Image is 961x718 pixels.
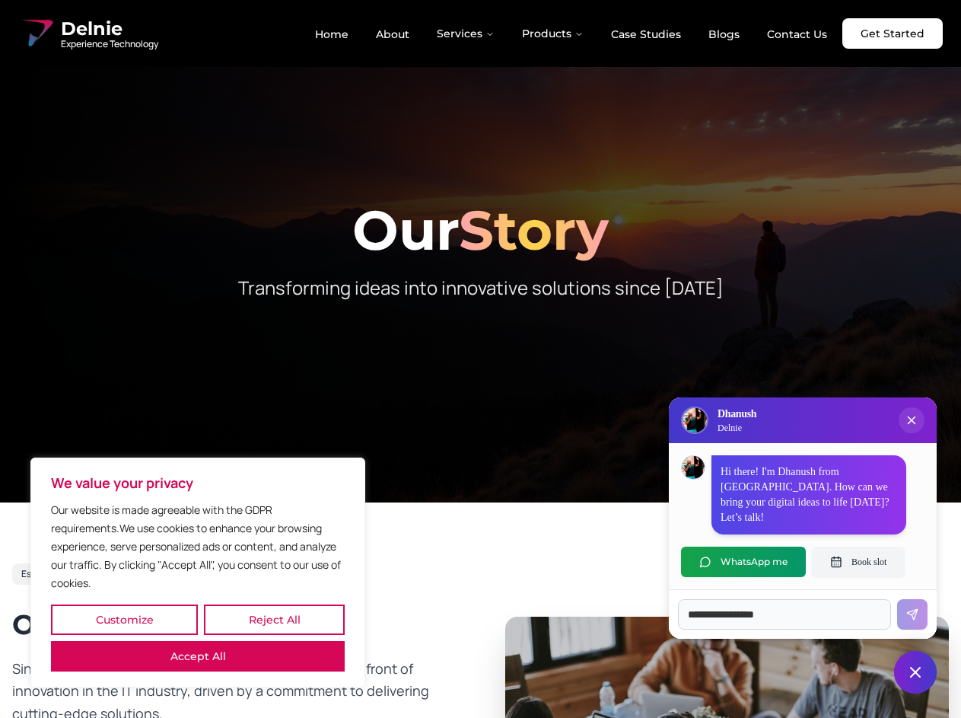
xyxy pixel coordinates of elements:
span: Delnie [61,17,158,41]
p: Delnie [718,422,756,434]
button: Book slot [812,547,905,577]
span: Story [459,196,609,263]
nav: Main [303,18,839,49]
img: Delnie Logo [18,15,55,52]
a: Home [303,21,361,47]
a: Delnie Logo Full [18,15,158,52]
img: Dhanush [682,456,705,479]
button: Customize [51,605,198,635]
h2: Our Journey [12,609,457,640]
button: Services [425,18,507,49]
span: Experience Technology [61,38,158,50]
button: Accept All [51,641,345,672]
button: Close chat [894,651,937,694]
button: Reject All [204,605,345,635]
h1: Our [12,203,949,257]
button: Close chat popup [899,407,924,433]
h3: Dhanush [718,407,756,422]
a: Contact Us [755,21,839,47]
a: Blogs [696,21,752,47]
p: Hi there! I'm Dhanush from [GEOGRAPHIC_DATA]. How can we bring your digital ideas to life [DATE]?... [721,464,897,525]
a: Get Started [842,18,943,49]
p: Our website is made agreeable with the GDPR requirements.We use cookies to enhance your browsing ... [51,501,345,592]
img: Delnie Logo [683,408,707,432]
p: Transforming ideas into innovative solutions since [DATE] [189,276,773,300]
button: WhatsApp me [681,547,806,577]
span: Est. 2017 [21,568,59,580]
p: We value your privacy [51,474,345,492]
a: Case Studies [599,21,693,47]
a: About [364,21,422,47]
button: Products [510,18,596,49]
